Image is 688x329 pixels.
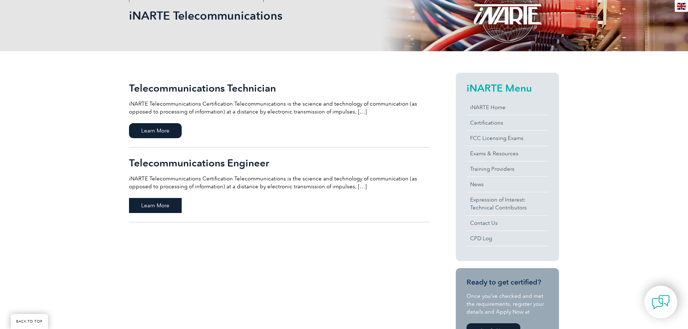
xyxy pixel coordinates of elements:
[129,123,182,138] span: Learn More
[467,192,548,215] a: Expression of Interest:Technical Contributors
[467,278,548,287] h3: Ready to get certified?
[467,177,548,192] a: News
[129,198,182,213] span: Learn More
[467,115,548,130] a: Certifications
[652,293,670,311] img: contact-chat.png
[129,9,404,23] h1: iNARTE Telecommunications
[129,147,430,222] a: Telecommunications Engineer iNARTE Telecommunications Certification Telecommunications is the sci...
[677,3,686,10] img: en
[467,100,548,115] a: iNARTE Home
[467,161,548,176] a: Training Providers
[467,131,548,146] a: FCC Licensing Exams
[129,100,430,116] p: iNARTE Telecommunications Certification Telecommunications is the science and technology of commu...
[129,175,430,190] p: iNARTE Telecommunications Certification Telecommunications is the science and technology of commu...
[467,292,548,316] p: Once you’ve checked and met the requirements, register your details and Apply Now at
[129,157,430,169] h2: Telecommunications Engineer
[467,216,548,231] a: Contact Us
[467,82,548,94] h2: iNARTE Menu
[467,146,548,161] a: Exams & Resources
[129,73,430,147] a: Telecommunications Technician iNARTE Telecommunications Certification Telecommunications is the s...
[129,82,430,94] h2: Telecommunications Technician
[467,231,548,246] a: CPD Log
[11,314,48,329] a: BACK TO TOP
